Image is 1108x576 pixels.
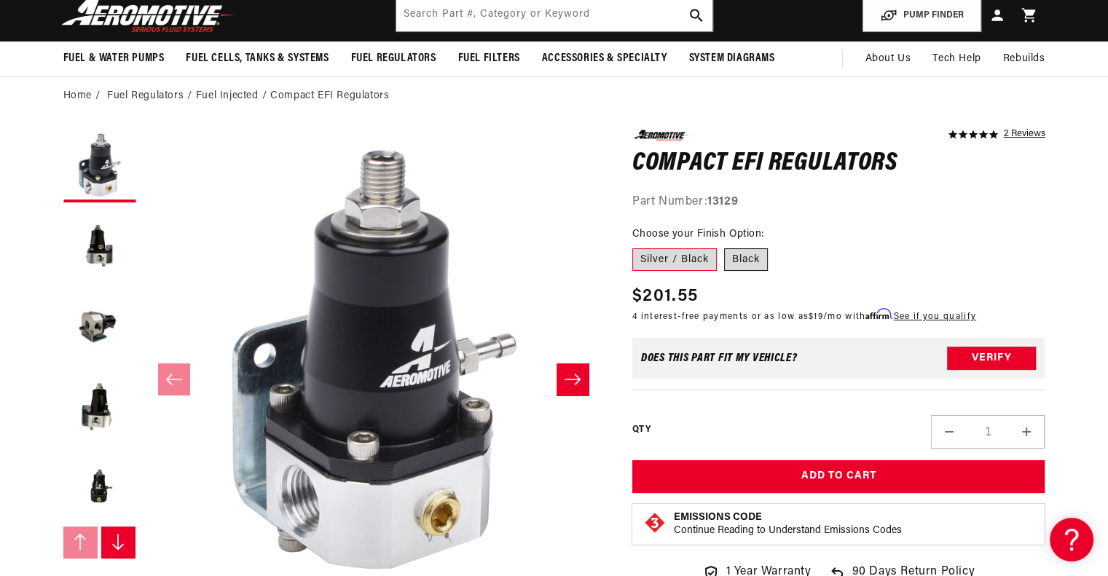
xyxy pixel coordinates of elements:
button: Slide left [158,363,190,395]
button: Load image 5 in gallery view [63,450,136,523]
a: See if you qualify - Learn more about Affirm Financing (opens in modal) [894,312,976,321]
summary: Fuel Regulators [340,42,447,76]
span: Affirm [865,309,891,320]
span: Tech Help [932,51,981,67]
label: Black [724,248,768,272]
span: System Diagrams [689,51,775,66]
span: Fuel & Water Pumps [63,51,165,66]
button: Slide left [63,526,98,559]
span: $201.55 [632,283,698,309]
li: Fuel Regulators [107,88,196,104]
button: Load image 4 in gallery view [63,370,136,443]
span: Rebuilds [1003,51,1045,67]
button: Load image 3 in gallery view [63,290,136,363]
p: Continue Reading to Understand Emissions Codes [674,524,902,537]
span: Fuel Regulators [351,51,436,66]
button: Slide right [101,526,136,559]
a: About Us [854,42,922,76]
label: Silver / Black [632,248,717,272]
nav: breadcrumbs [63,88,1045,104]
h1: Compact EFI Regulators [632,152,1045,175]
img: Emissions code [643,511,667,534]
span: Accessories & Specialty [542,51,667,66]
span: $19 [809,312,823,321]
div: Part Number: [632,193,1045,212]
button: Verify [947,347,1036,370]
summary: System Diagrams [678,42,786,76]
span: Fuel Cells, Tanks & Systems [186,51,329,66]
summary: Rebuilds [992,42,1056,76]
strong: 13129 [707,196,738,208]
summary: Fuel & Water Pumps [52,42,176,76]
summary: Fuel Cells, Tanks & Systems [175,42,339,76]
li: Fuel Injected [196,88,270,104]
button: Load image 1 in gallery view [63,130,136,202]
label: QTY [632,424,651,436]
div: Does This part fit My vehicle? [641,352,798,364]
span: Fuel Filters [458,51,520,66]
p: 4 interest-free payments or as low as /mo with . [632,309,976,323]
strong: Emissions Code [674,512,762,523]
summary: Tech Help [922,42,991,76]
button: Slide right [557,363,589,395]
button: Add to Cart [632,460,1045,493]
a: Home [63,88,92,104]
legend: Choose your Finish Option: [632,226,765,242]
a: 2 reviews [1003,130,1045,140]
span: About Us [865,53,911,64]
li: Compact EFI Regulators [270,88,389,104]
button: Load image 2 in gallery view [63,210,136,283]
summary: Accessories & Specialty [531,42,678,76]
summary: Fuel Filters [447,42,531,76]
button: Emissions CodeContinue Reading to Understand Emissions Codes [674,511,902,537]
